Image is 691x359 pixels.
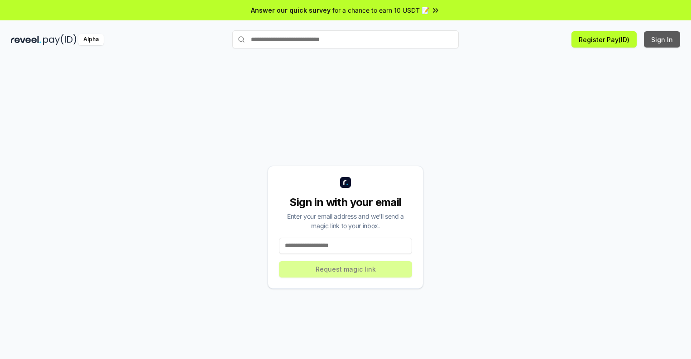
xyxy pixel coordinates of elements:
[279,195,412,210] div: Sign in with your email
[279,211,412,230] div: Enter your email address and we’ll send a magic link to your inbox.
[11,34,41,45] img: reveel_dark
[644,31,680,48] button: Sign In
[340,177,351,188] img: logo_small
[332,5,429,15] span: for a chance to earn 10 USDT 📝
[571,31,637,48] button: Register Pay(ID)
[78,34,104,45] div: Alpha
[43,34,77,45] img: pay_id
[251,5,331,15] span: Answer our quick survey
